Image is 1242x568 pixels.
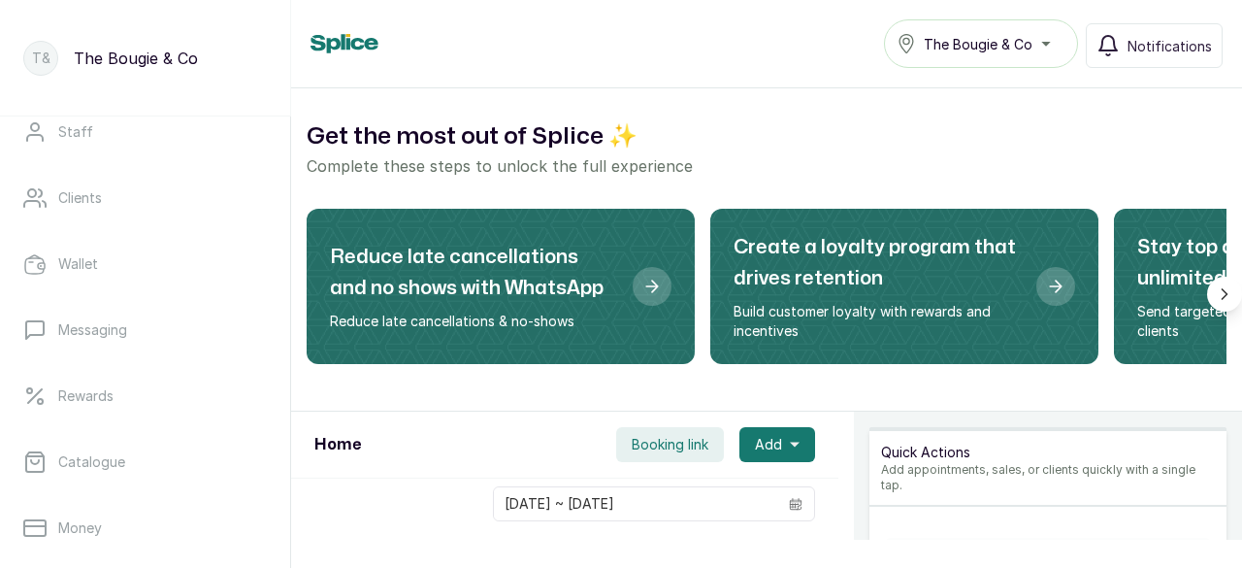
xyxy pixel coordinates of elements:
[16,237,275,291] a: Wallet
[884,19,1078,68] button: The Bougie & Co
[1086,23,1223,68] button: Notifications
[16,303,275,357] a: Messaging
[881,443,1215,462] p: Quick Actions
[307,119,1226,154] h2: Get the most out of Splice ✨
[616,427,724,462] button: Booking link
[16,171,275,225] a: Clients
[58,452,125,472] p: Catalogue
[16,369,275,423] a: Rewards
[734,232,1021,294] h2: Create a loyalty program that drives retention
[330,242,617,304] h2: Reduce late cancellations and no shows with WhatsApp
[314,433,361,456] h1: Home
[494,487,777,520] input: Select date
[16,435,275,489] a: Catalogue
[58,386,114,406] p: Rewards
[755,435,782,454] span: Add
[881,462,1215,493] p: Add appointments, sales, or clients quickly with a single tap.
[58,122,93,142] p: Staff
[58,254,98,274] p: Wallet
[1128,36,1212,56] span: Notifications
[16,105,275,159] a: Staff
[307,154,1226,178] p: Complete these steps to unlock the full experience
[32,49,50,68] p: T&
[330,312,617,331] p: Reduce late cancellations & no-shows
[739,427,815,462] button: Add
[710,209,1098,364] div: Create a loyalty program that drives retention
[16,501,275,555] a: Money
[924,34,1032,54] span: The Bougie & Co
[74,47,198,70] p: The Bougie & Co
[789,497,802,511] svg: calendar
[632,435,708,454] span: Booking link
[58,188,102,208] p: Clients
[58,518,102,538] p: Money
[307,209,695,364] div: Reduce late cancellations and no shows with WhatsApp
[734,302,1021,341] p: Build customer loyalty with rewards and incentives
[58,320,127,340] p: Messaging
